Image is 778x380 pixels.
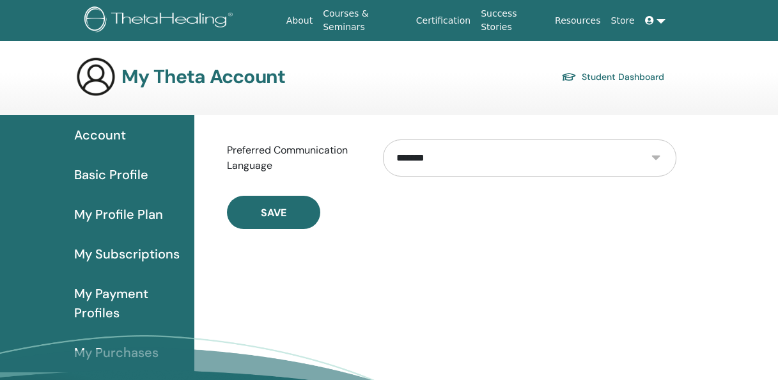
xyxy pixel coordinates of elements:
img: generic-user-icon.jpg [75,56,116,97]
a: Certification [411,9,476,33]
span: Account [74,125,126,145]
span: Save [261,206,286,219]
span: My Subscriptions [74,244,180,264]
img: logo.png [84,6,237,35]
a: About [281,9,318,33]
a: Courses & Seminars [318,2,411,39]
label: Preferred Communication Language [217,138,373,178]
a: Resources [550,9,606,33]
a: Student Dashboard [561,68,664,86]
img: graduation-cap.svg [561,72,577,83]
a: Success Stories [476,2,550,39]
a: Store [606,9,640,33]
button: Save [227,196,320,229]
span: Basic Profile [74,165,148,184]
span: My Payment Profiles [74,284,184,322]
h3: My Theta Account [121,65,285,88]
span: My Profile Plan [74,205,163,224]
